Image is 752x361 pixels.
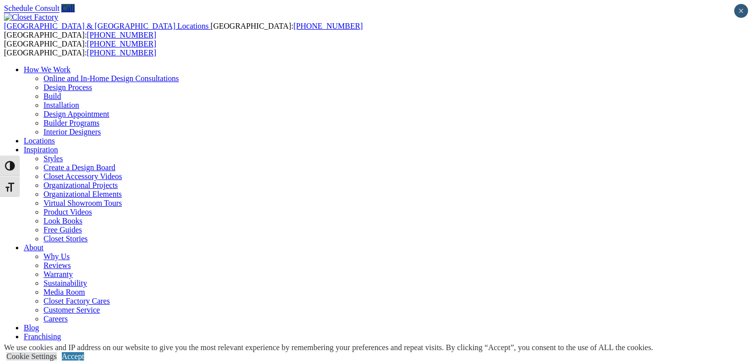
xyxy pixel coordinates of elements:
[24,332,61,341] a: Franchising
[87,40,156,48] a: [PHONE_NUMBER]
[44,306,100,314] a: Customer Service
[44,199,122,207] a: Virtual Showroom Tours
[44,83,92,91] a: Design Process
[44,288,85,296] a: Media Room
[4,22,211,30] a: [GEOGRAPHIC_DATA] & [GEOGRAPHIC_DATA] Locations
[6,352,57,361] a: Cookie Settings
[44,261,71,270] a: Reviews
[293,22,362,30] a: [PHONE_NUMBER]
[4,22,209,30] span: [GEOGRAPHIC_DATA] & [GEOGRAPHIC_DATA] Locations
[24,65,71,74] a: How We Work
[4,22,363,39] span: [GEOGRAPHIC_DATA]: [GEOGRAPHIC_DATA]:
[44,172,122,180] a: Closet Accessory Videos
[44,315,68,323] a: Careers
[87,31,156,39] a: [PHONE_NUMBER]
[44,190,122,198] a: Organizational Elements
[4,40,156,57] span: [GEOGRAPHIC_DATA]: [GEOGRAPHIC_DATA]:
[87,48,156,57] a: [PHONE_NUMBER]
[24,145,58,154] a: Inspiration
[44,181,118,189] a: Organizational Projects
[62,352,84,361] a: Accept
[44,163,115,172] a: Create a Design Board
[44,234,88,243] a: Closet Stories
[44,252,70,261] a: Why Us
[44,297,110,305] a: Closet Factory Cares
[44,128,101,136] a: Interior Designers
[44,270,73,278] a: Warranty
[44,208,92,216] a: Product Videos
[24,323,39,332] a: Blog
[24,136,55,145] a: Locations
[24,243,44,252] a: About
[44,279,87,287] a: Sustainability
[4,343,653,352] div: We use cookies and IP address on our website to give you the most relevant experience by remember...
[44,74,179,83] a: Online and In-Home Design Consultations
[44,101,79,109] a: Installation
[44,119,99,127] a: Builder Programs
[61,4,75,12] a: Call
[4,13,58,22] img: Closet Factory
[44,92,61,100] a: Build
[44,226,82,234] a: Free Guides
[44,217,83,225] a: Look Books
[734,4,748,18] button: Close
[44,110,109,118] a: Design Appointment
[4,4,59,12] a: Schedule Consult
[44,154,63,163] a: Styles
